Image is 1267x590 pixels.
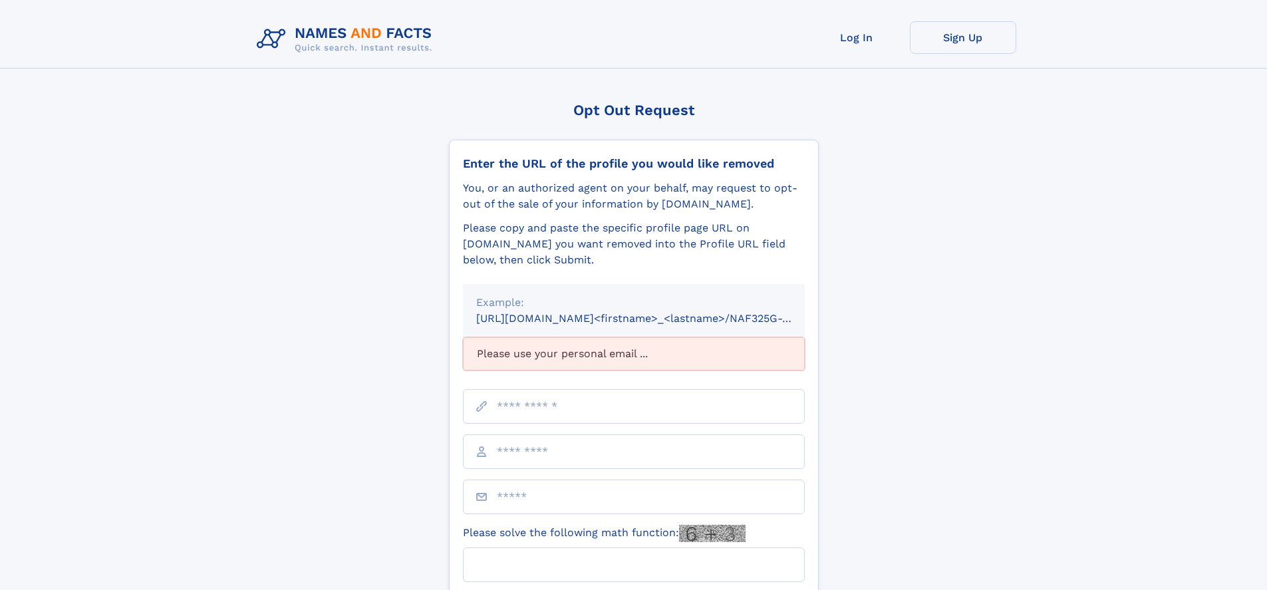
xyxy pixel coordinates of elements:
img: Logo Names and Facts [251,21,443,57]
div: You, or an authorized agent on your behalf, may request to opt-out of the sale of your informatio... [463,180,805,212]
div: Example: [476,295,791,311]
label: Please solve the following math function: [463,525,746,542]
a: Sign Up [910,21,1016,54]
small: [URL][DOMAIN_NAME]<firstname>_<lastname>/NAF325G-xxxxxxxx [476,312,830,325]
div: Please copy and paste the specific profile page URL on [DOMAIN_NAME] you want removed into the Pr... [463,220,805,268]
div: Opt Out Request [449,102,819,118]
div: Enter the URL of the profile you would like removed [463,156,805,171]
div: Please use your personal email ... [463,337,805,370]
a: Log In [803,21,910,54]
